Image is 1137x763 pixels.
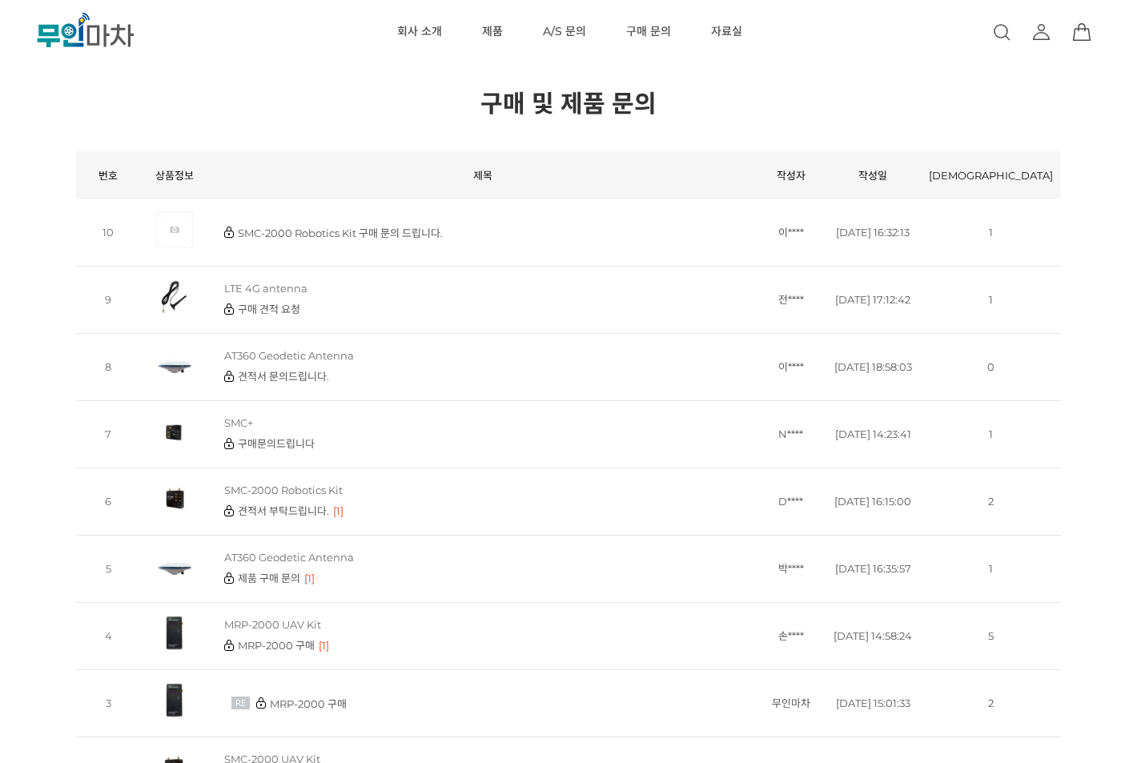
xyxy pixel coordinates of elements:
[224,303,234,315] img: 비밀글
[825,267,921,334] td: [DATE] 17:12:42
[224,617,733,632] p: MRP-2000 UAV Kit
[224,281,733,295] p: LTE 4G antenna
[825,401,921,468] td: [DATE] 14:23:41
[238,504,329,517] a: 견적서 부탁드립니다.
[921,267,1061,334] td: 1
[224,438,234,449] img: 비밀글
[921,468,1061,536] td: 2
[921,536,1061,603] td: 1
[825,334,921,401] td: [DATE] 18:58:03
[106,697,111,709] span: 3
[102,226,114,239] span: 10
[825,468,921,536] td: [DATE] 16:15:00
[319,637,329,654] span: [1]
[76,151,140,199] th: 번호
[238,227,443,239] a: SMC-2000 Robotics Kit 구매 문의 드립니다.
[825,536,921,603] td: [DATE] 16:35:57
[231,697,250,709] img: 답변
[921,151,1061,199] th: [DEMOGRAPHIC_DATA]
[238,370,329,383] a: 견적서 문의드립니다.
[156,615,193,652] img: MRP-2000 UAV Kit
[224,640,234,651] img: 비밀글
[825,151,921,199] th: 작성일
[105,629,112,642] span: 4
[156,413,193,450] img: SMC+
[224,550,733,564] p: AT360 Geodetic Antenna
[825,670,921,737] td: [DATE] 15:01:33
[105,428,111,440] span: 7
[140,151,208,199] th: 상품정보
[238,572,300,584] a: 제품 구매 문의
[757,670,825,737] td: 무인마차
[304,569,315,587] span: [1]
[825,199,921,267] td: [DATE] 16:32:13
[921,670,1061,737] td: 2
[256,697,266,709] img: 비밀글
[106,562,111,575] span: 5
[270,697,347,710] a: MRP-2000 구매
[224,227,234,238] img: 비밀글
[105,293,111,306] span: 9
[333,502,344,520] span: [1]
[156,548,193,584] img: AT360 Geodetic Antenna
[825,603,921,670] td: [DATE] 14:58:24
[757,151,825,199] th: 작성자
[224,371,234,382] img: 비밀글
[156,279,193,315] img: LTE 4G antenna
[921,334,1061,401] td: 0
[105,360,111,373] span: 8
[156,346,193,383] img: AT360 Geodetic Antenna
[238,437,315,450] a: 구매문의드립니다
[208,151,757,199] th: 제목
[224,572,234,584] img: 비밀글
[921,603,1061,670] td: 5
[224,348,733,363] p: AT360 Geodetic Antenna
[224,483,733,497] p: SMC-2000 Robotics Kit
[238,303,300,315] a: 구매 견적 요청
[224,416,733,430] p: SMC+
[480,89,657,118] font: 구매 및 제품 문의
[921,199,1061,267] td: 1
[238,639,315,652] a: MRP-2000 구매
[156,480,193,517] img: SMC-2000 Robotics Kit
[224,505,234,516] img: 비밀글
[105,495,111,508] span: 6
[921,401,1061,468] td: 1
